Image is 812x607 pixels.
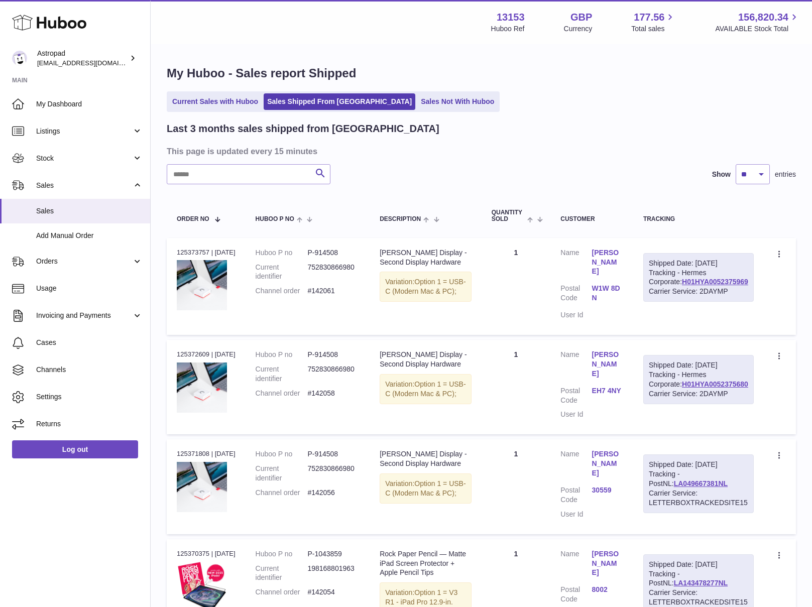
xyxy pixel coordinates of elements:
[631,24,676,34] span: Total sales
[167,146,793,157] h3: This page is updated every 15 minutes
[560,410,592,419] dt: User Id
[385,278,466,295] span: Option 1 = USB-C (Modern Mac & PC);
[715,11,800,34] a: 156,820.34 AVAILABLE Stock Total
[643,253,754,302] div: Tracking - Hermes Corporate:
[307,564,360,583] dd: 198168801963
[307,350,360,359] dd: P-914508
[169,93,262,110] a: Current Sales with Huboo
[560,485,592,505] dt: Postal Code
[256,350,308,359] dt: Huboo P no
[36,392,143,402] span: Settings
[256,216,294,222] span: Huboo P no
[256,248,308,258] dt: Huboo P no
[482,238,551,335] td: 1
[256,564,308,583] dt: Current identifier
[570,11,592,24] strong: GBP
[36,181,132,190] span: Sales
[380,272,471,302] div: Variation:
[649,259,748,268] div: Shipped Date: [DATE]
[36,419,143,429] span: Returns
[37,59,148,67] span: [EMAIL_ADDRESS][DOMAIN_NAME]
[167,122,439,136] h2: Last 3 months sales shipped from [GEOGRAPHIC_DATA]
[36,231,143,240] span: Add Manual Order
[649,360,748,370] div: Shipped Date: [DATE]
[36,365,143,375] span: Channels
[385,479,466,497] span: Option 1 = USB-C (Modern Mac & PC);
[560,585,592,604] dt: Postal Code
[307,587,360,597] dd: #142054
[592,485,623,495] a: 30559
[682,380,748,388] a: H01HYA0052375680
[264,93,415,110] a: Sales Shipped From [GEOGRAPHIC_DATA]
[380,216,421,222] span: Description
[36,311,132,320] span: Invoicing and Payments
[560,549,592,580] dt: Name
[592,549,623,578] a: [PERSON_NAME]
[177,549,236,558] div: 125370375 | [DATE]
[560,386,592,405] dt: Postal Code
[36,154,132,163] span: Stock
[256,263,308,282] dt: Current identifier
[307,449,360,459] dd: P-914508
[643,216,754,222] div: Tracking
[36,127,132,136] span: Listings
[37,49,128,68] div: Astropad
[307,263,360,282] dd: 752830866980
[380,473,471,504] div: Variation:
[560,216,623,222] div: Customer
[307,286,360,296] dd: #142061
[634,11,664,24] span: 177.56
[592,248,623,277] a: [PERSON_NAME]
[256,365,308,384] dt: Current identifier
[560,284,592,305] dt: Postal Code
[497,11,525,24] strong: 13153
[674,479,728,488] a: LA049667381NL
[649,560,748,569] div: Shipped Date: [DATE]
[649,588,748,607] div: Carrier Service: LETTERBOXTRACKEDSITE15
[492,209,525,222] span: Quantity Sold
[631,11,676,34] a: 177.56 Total sales
[256,389,308,398] dt: Channel order
[380,374,471,404] div: Variation:
[564,24,593,34] div: Currency
[36,338,143,347] span: Cases
[560,350,592,381] dt: Name
[712,170,731,179] label: Show
[380,248,471,267] div: [PERSON_NAME] Display - Second Display Hardware
[256,549,308,559] dt: Huboo P no
[592,386,623,396] a: EH7 4NY
[177,449,236,458] div: 125371808 | [DATE]
[715,24,800,34] span: AVAILABLE Stock Total
[307,248,360,258] dd: P-914508
[643,454,754,513] div: Tracking - PostNL:
[592,284,623,303] a: W1W 8DN
[307,488,360,498] dd: #142056
[643,355,754,404] div: Tracking - Hermes Corporate:
[674,579,728,587] a: LA143478277NL
[256,286,308,296] dt: Channel order
[36,257,132,266] span: Orders
[177,260,227,310] img: MattRonge_r2_MSP20255.jpg
[682,278,748,286] a: H01HYA0052375969
[649,489,748,508] div: Carrier Service: LETTERBOXTRACKEDSITE15
[177,462,227,512] img: MattRonge_r2_MSP20255.jpg
[256,587,308,597] dt: Channel order
[649,389,748,399] div: Carrier Service: 2DAYMP
[380,449,471,468] div: [PERSON_NAME] Display - Second Display Hardware
[738,11,788,24] span: 156,820.34
[560,248,592,279] dt: Name
[380,549,471,578] div: Rock Paper Pencil — Matte iPad Screen Protector + Apple Pencil Tips
[167,65,796,81] h1: My Huboo - Sales report Shipped
[12,51,27,66] img: matt@astropad.com
[256,488,308,498] dt: Channel order
[307,464,360,483] dd: 752830866980
[36,206,143,216] span: Sales
[380,350,471,369] div: [PERSON_NAME] Display - Second Display Hardware
[36,284,143,293] span: Usage
[12,440,138,458] a: Log out
[592,449,623,478] a: [PERSON_NAME]
[560,449,592,480] dt: Name
[385,380,466,398] span: Option 1 = USB-C (Modern Mac & PC);
[649,460,748,469] div: Shipped Date: [DATE]
[177,362,227,413] img: MattRonge_r2_MSP20255.jpg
